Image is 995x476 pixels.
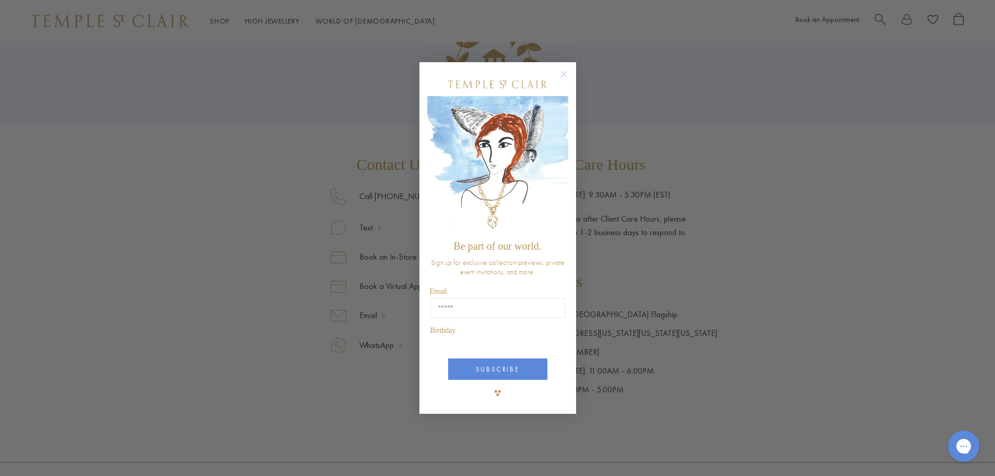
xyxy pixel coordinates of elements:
img: c4a9eb12-d91a-4d4a-8ee0-386386f4f338.jpeg [427,96,568,236]
span: Birthday [430,327,456,334]
img: TSC [487,382,508,403]
span: Sign up for exclusive collection previews, private event invitations, and more. [431,258,565,276]
button: Close dialog [563,73,576,86]
img: Temple St. Clair [448,80,547,88]
button: SUBSCRIBE [448,358,547,380]
span: Email [430,287,447,295]
span: Be part of our world. [453,240,541,252]
iframe: Gorgias live chat messenger [943,427,985,466]
input: Email [430,298,565,318]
